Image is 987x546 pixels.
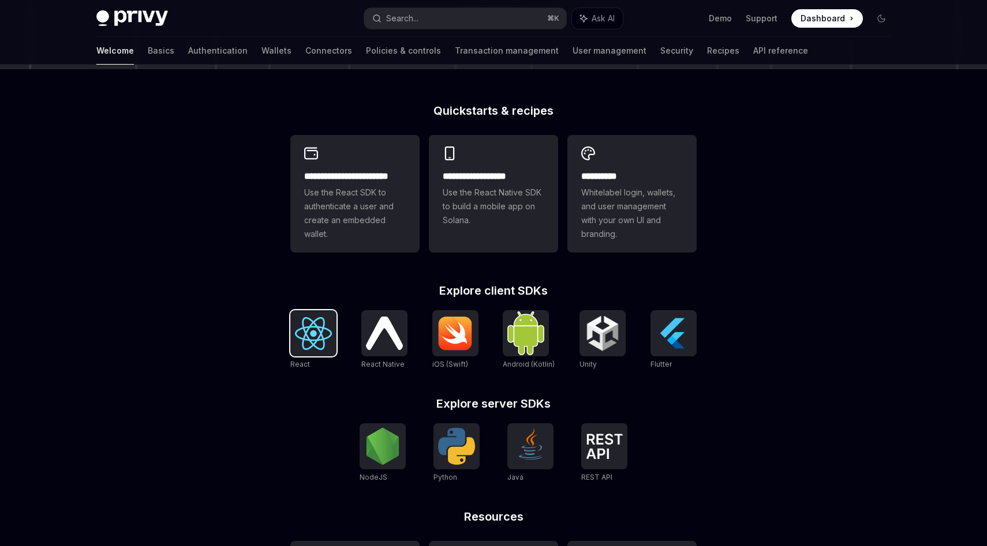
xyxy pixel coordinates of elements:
span: Flutter [650,360,672,368]
span: React [290,360,310,368]
button: Search...⌘K [364,8,566,29]
span: NodeJS [360,473,387,481]
div: Search... [386,12,418,25]
a: React NativeReact Native [361,310,407,370]
a: FlutterFlutter [650,310,697,370]
img: dark logo [96,10,168,27]
img: Python [438,428,475,465]
button: Ask AI [572,8,623,29]
a: Transaction management [455,37,559,65]
a: **** *****Whitelabel login, wallets, and user management with your own UI and branding. [567,135,697,253]
a: Android (Kotlin)Android (Kotlin) [503,310,555,370]
img: REST API [586,434,623,459]
span: iOS (Swift) [432,360,468,368]
img: Flutter [655,315,692,352]
button: Toggle dark mode [872,9,891,28]
a: Policies & controls [366,37,441,65]
a: Security [660,37,693,65]
span: Java [507,473,524,481]
a: Connectors [305,37,352,65]
span: Dashboard [801,13,845,24]
span: Use the React SDK to authenticate a user and create an embedded wallet. [304,186,406,241]
a: REST APIREST API [581,423,627,483]
a: iOS (Swift)iOS (Swift) [432,310,478,370]
a: Basics [148,37,174,65]
span: Use the React Native SDK to build a mobile app on Solana. [443,186,544,227]
img: Android (Kotlin) [507,311,544,355]
a: Welcome [96,37,134,65]
img: iOS (Swift) [437,316,474,351]
a: ReactReact [290,310,337,370]
a: Recipes [707,37,739,65]
img: React Native [366,317,403,349]
a: Support [746,13,777,24]
span: Android (Kotlin) [503,360,555,368]
span: Unity [580,360,597,368]
span: REST API [581,473,612,481]
a: Wallets [261,37,291,65]
img: Java [512,428,549,465]
a: **** **** **** ***Use the React Native SDK to build a mobile app on Solana. [429,135,558,253]
a: PythonPython [433,423,480,483]
a: Authentication [188,37,248,65]
span: ⌘ K [547,14,559,23]
h2: Resources [290,511,697,522]
a: NodeJSNodeJS [360,423,406,483]
a: JavaJava [507,423,554,483]
span: React Native [361,360,405,368]
a: UnityUnity [580,310,626,370]
span: Ask AI [592,13,615,24]
h2: Explore client SDKs [290,285,697,296]
a: Demo [709,13,732,24]
h2: Quickstarts & recipes [290,105,697,116]
img: React [295,317,332,350]
a: User management [573,37,646,65]
h2: Explore server SDKs [290,398,697,409]
span: Python [433,473,457,481]
a: API reference [753,37,808,65]
img: Unity [584,315,621,352]
a: Dashboard [791,9,863,28]
img: NodeJS [364,428,401,465]
span: Whitelabel login, wallets, and user management with your own UI and branding. [581,186,683,241]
